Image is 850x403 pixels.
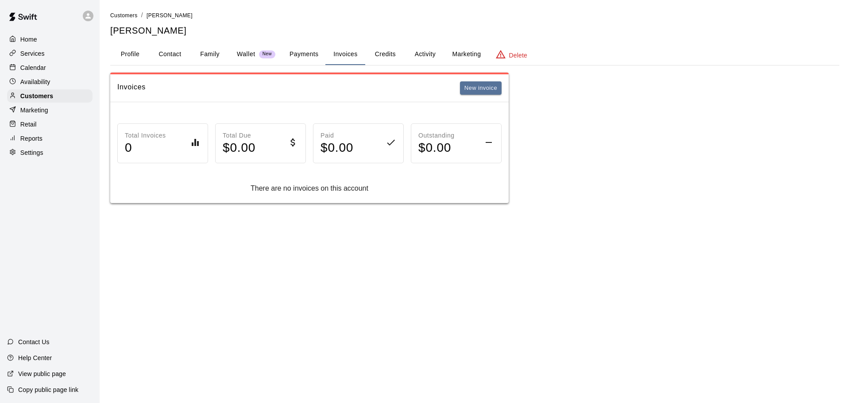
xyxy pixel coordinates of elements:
[7,89,93,103] a: Customers
[282,44,325,65] button: Payments
[223,140,255,156] h4: $ 0.00
[7,75,93,88] a: Availability
[110,12,138,19] a: Customers
[20,63,46,72] p: Calendar
[321,140,353,156] h4: $ 0.00
[18,353,52,362] p: Help Center
[418,140,455,156] h4: $ 0.00
[7,33,93,46] a: Home
[418,131,455,140] p: Outstanding
[7,104,93,117] a: Marketing
[7,146,93,159] a: Settings
[20,106,48,115] p: Marketing
[321,131,353,140] p: Paid
[110,44,150,65] button: Profile
[445,44,488,65] button: Marketing
[237,50,255,59] p: Wallet
[223,131,255,140] p: Total Due
[20,35,37,44] p: Home
[365,44,405,65] button: Credits
[405,44,445,65] button: Activity
[147,12,193,19] span: [PERSON_NAME]
[7,132,93,145] a: Reports
[7,47,93,60] a: Services
[20,77,50,86] p: Availability
[110,25,839,37] h5: [PERSON_NAME]
[150,44,190,65] button: Contact
[125,131,166,140] p: Total Invoices
[117,81,146,95] h6: Invoices
[7,118,93,131] a: Retail
[7,61,93,74] a: Calendar
[110,44,839,65] div: basic tabs example
[509,51,527,60] p: Delete
[18,385,78,394] p: Copy public page link
[190,44,230,65] button: Family
[325,44,365,65] button: Invoices
[20,134,42,143] p: Reports
[18,338,50,346] p: Contact Us
[141,11,143,20] li: /
[20,49,45,58] p: Services
[110,11,839,20] nav: breadcrumb
[460,81,502,95] button: New invoice
[117,184,502,192] div: There are no invoices on this account
[18,369,66,378] p: View public page
[20,120,37,129] p: Retail
[125,140,166,156] h4: 0
[259,51,275,57] span: New
[20,148,43,157] p: Settings
[20,92,53,100] p: Customers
